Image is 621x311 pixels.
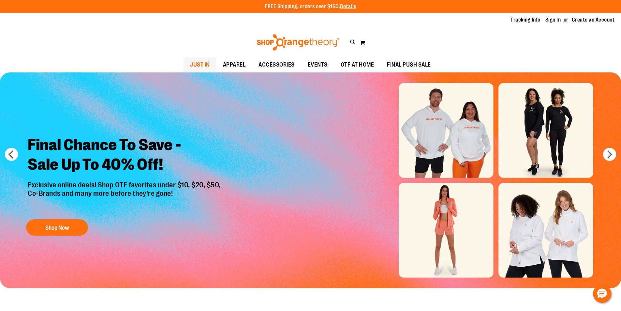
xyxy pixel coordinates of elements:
a: JUST IN [184,57,216,72]
a: Create an Account [572,16,615,23]
a: Sign In [545,16,561,23]
a: FINAL PUSH SALE [380,57,437,72]
a: OTF AT HOME [334,57,381,72]
button: Shop Now [26,219,88,235]
a: ACCESSORIES [252,57,301,72]
a: Details [340,4,356,9]
span: OTF AT HOME [341,57,374,72]
button: next [603,148,616,161]
img: Shop Orangetheory [256,34,340,51]
p: Exclusive online deals! Shop OTF favorites under $10, $20, $50, Co-Brands and many more before th... [23,181,227,213]
span: FINAL PUSH SALE [387,57,431,72]
a: APPAREL [216,57,252,72]
button: prev [5,148,18,161]
span: ACCESSORIES [259,57,295,72]
span: APPAREL [223,57,246,72]
span: JUST IN [190,57,210,72]
a: Final Chance To Save -Sale Up To 40% Off! Exclusive online deals! Shop OTF favorites under $10, $... [23,130,227,239]
h2: Final Chance To Save - Sale Up To 40% Off! [23,130,227,181]
button: Hello, have a question? Let’s chat. [593,285,611,303]
a: Tracking Info [510,16,540,23]
span: EVENTS [308,57,328,72]
p: FREE Shipping, orders over $150. [265,3,356,10]
a: EVENTS [301,57,334,72]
